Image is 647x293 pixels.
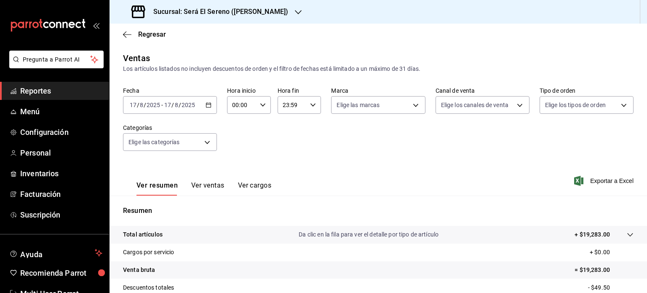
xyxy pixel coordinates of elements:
button: Ver ventas [191,181,225,196]
input: -- [174,102,179,108]
p: Resumen [123,206,634,216]
p: Cargos por servicio [123,248,174,257]
button: Regresar [123,30,166,38]
span: Elige los canales de venta [441,101,508,109]
label: Tipo de orden [540,88,634,94]
button: Exportar a Excel [576,176,634,186]
input: ---- [181,102,195,108]
span: Personal [20,147,102,159]
span: Inventarios [20,168,102,179]
input: -- [139,102,144,108]
p: - $49.50 [588,283,634,292]
span: / [179,102,181,108]
div: Los artículos listados no incluyen descuentos de orden y el filtro de fechas está limitado a un m... [123,65,634,73]
p: Da clic en la fila para ver el detalle por tipo de artículo [299,230,438,239]
button: Ver cargos [238,181,272,196]
label: Marca [331,88,425,94]
div: Ventas [123,52,150,65]
span: Suscripción [20,209,102,220]
input: ---- [146,102,160,108]
div: navigation tabs [136,181,271,196]
span: Pregunta a Parrot AI [23,55,91,64]
input: -- [164,102,171,108]
span: Ayuda [20,248,91,258]
p: Descuentos totales [123,283,174,292]
span: Menú [20,106,102,117]
p: Total artículos [123,230,163,239]
span: Facturación [20,188,102,200]
p: + $19,283.00 [575,230,610,239]
span: - [161,102,163,108]
button: open_drawer_menu [93,22,99,29]
span: / [137,102,139,108]
p: = $19,283.00 [575,266,634,274]
button: Pregunta a Parrot AI [9,51,104,68]
span: Reportes [20,85,102,97]
span: Recomienda Parrot [20,267,102,279]
label: Fecha [123,88,217,94]
label: Categorías [123,125,217,131]
span: Elige las marcas [337,101,380,109]
a: Pregunta a Parrot AI [6,61,104,70]
input: -- [129,102,137,108]
span: Regresar [138,30,166,38]
button: Ver resumen [136,181,178,196]
span: Elige los tipos de orden [545,101,606,109]
span: / [171,102,174,108]
span: Elige las categorías [128,138,180,146]
span: / [144,102,146,108]
label: Hora fin [278,88,321,94]
span: Configuración [20,126,102,138]
label: Canal de venta [436,88,529,94]
label: Hora inicio [227,88,271,94]
h3: Sucursal: Será El Sereno ([PERSON_NAME]) [147,7,288,17]
p: + $0.00 [590,248,634,257]
p: Venta bruta [123,266,155,274]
